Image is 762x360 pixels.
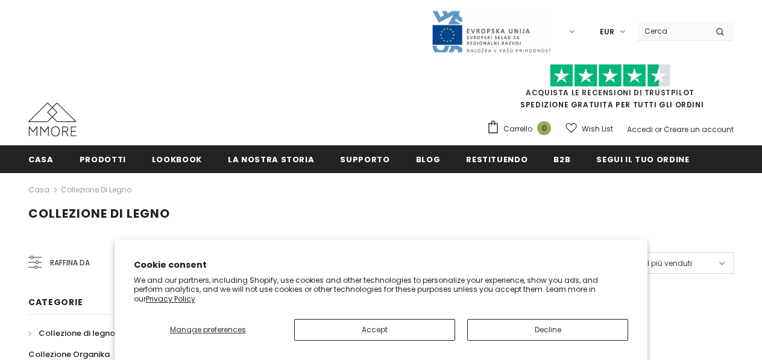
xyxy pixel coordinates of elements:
span: SPEDIZIONE GRATUITA PER TUTTI GLI ORDINI [486,69,734,110]
a: Prodotti [80,145,126,172]
button: Decline [467,319,628,341]
h2: Cookie consent [134,259,629,271]
span: I più venduti [647,257,692,270]
span: Collezione di legno [39,327,115,339]
span: B2B [553,154,570,165]
span: EUR [600,26,614,38]
button: Accept [294,319,455,341]
a: Casa [28,183,49,197]
span: Manage preferences [170,324,246,335]
a: Creare un account [664,124,734,134]
span: Wish List [582,123,613,135]
span: Collezione Organika [28,349,110,360]
span: 0 [537,121,551,135]
img: Javni Razpis [431,10,552,54]
span: Segui il tuo ordine [596,154,689,165]
a: B2B [553,145,570,172]
span: Casa [28,154,54,165]
a: Lookbook [152,145,202,172]
a: Acquista le recensioni di TrustPilot [526,87,694,98]
input: Search Site [637,22,707,40]
span: Carrello [503,123,532,135]
img: Fidati di Pilot Stars [550,64,670,87]
a: Wish List [565,118,613,139]
span: supporto [340,154,389,165]
a: supporto [340,145,389,172]
span: La nostra storia [228,154,314,165]
span: Collezione di legno [28,205,170,222]
span: or [655,124,662,134]
a: Segui il tuo ordine [596,145,689,172]
img: Casi MMORE [28,103,77,136]
a: Carrello 0 [486,120,557,138]
a: Casa [28,145,54,172]
a: Blog [416,145,441,172]
a: Privacy Policy [146,294,195,304]
span: Blog [416,154,441,165]
span: Restituendo [466,154,527,165]
a: Collezione di legno [61,185,131,195]
a: Accedi [627,124,653,134]
span: Categorie [28,296,83,308]
span: Lookbook [152,154,202,165]
p: We and our partners, including Shopify, use cookies and other technologies to personalize your ex... [134,276,629,304]
span: Raffina da [50,256,90,270]
a: Restituendo [466,145,527,172]
a: Javni Razpis [431,26,552,36]
span: Prodotti [80,154,126,165]
a: Collezione di legno [28,323,115,344]
a: La nostra storia [228,145,314,172]
button: Manage preferences [134,319,282,341]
